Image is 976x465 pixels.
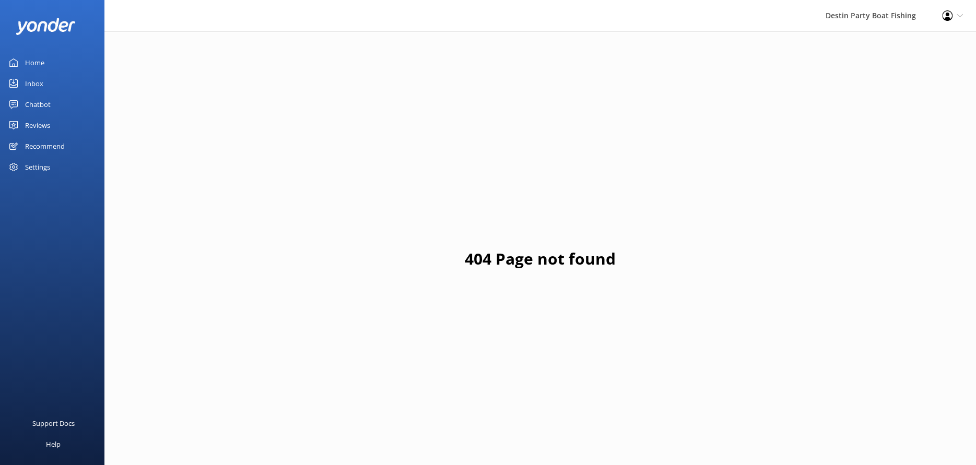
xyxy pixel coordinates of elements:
[25,94,51,115] div: Chatbot
[46,434,61,455] div: Help
[32,413,75,434] div: Support Docs
[16,18,76,35] img: yonder-white-logo.png
[25,136,65,157] div: Recommend
[25,157,50,177] div: Settings
[25,73,43,94] div: Inbox
[25,52,44,73] div: Home
[465,246,616,271] h1: 404 Page not found
[25,115,50,136] div: Reviews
